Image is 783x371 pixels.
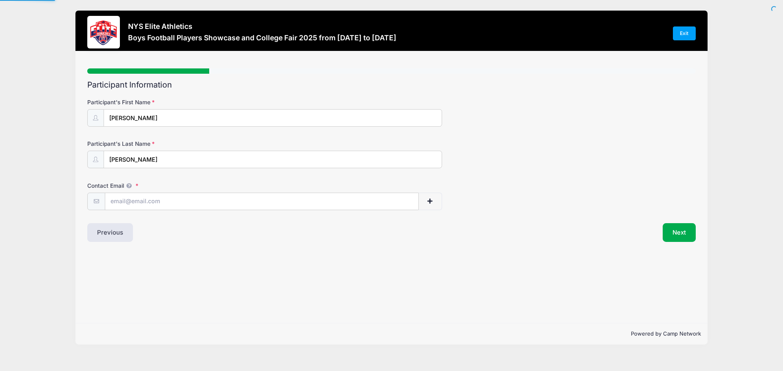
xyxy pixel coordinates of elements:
p: Powered by Camp Network [82,330,701,338]
h3: NYS Elite Athletics [128,22,396,31]
a: Exit [673,26,696,40]
label: Participant's First Name [87,98,290,106]
button: Previous [87,223,133,242]
label: Contact Email [87,182,290,190]
span: We will send confirmations, payment reminders, and custom email messages to each address listed. ... [124,182,134,189]
h2: Participant Information [87,80,696,90]
label: Participant's Last Name [87,140,290,148]
input: Participant's First Name [104,109,442,127]
input: email@email.com [105,193,419,210]
h3: Boys Football Players Showcase and College Fair 2025 from [DATE] to [DATE] [128,33,396,42]
input: Participant's Last Name [104,151,442,168]
button: Next [663,223,696,242]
